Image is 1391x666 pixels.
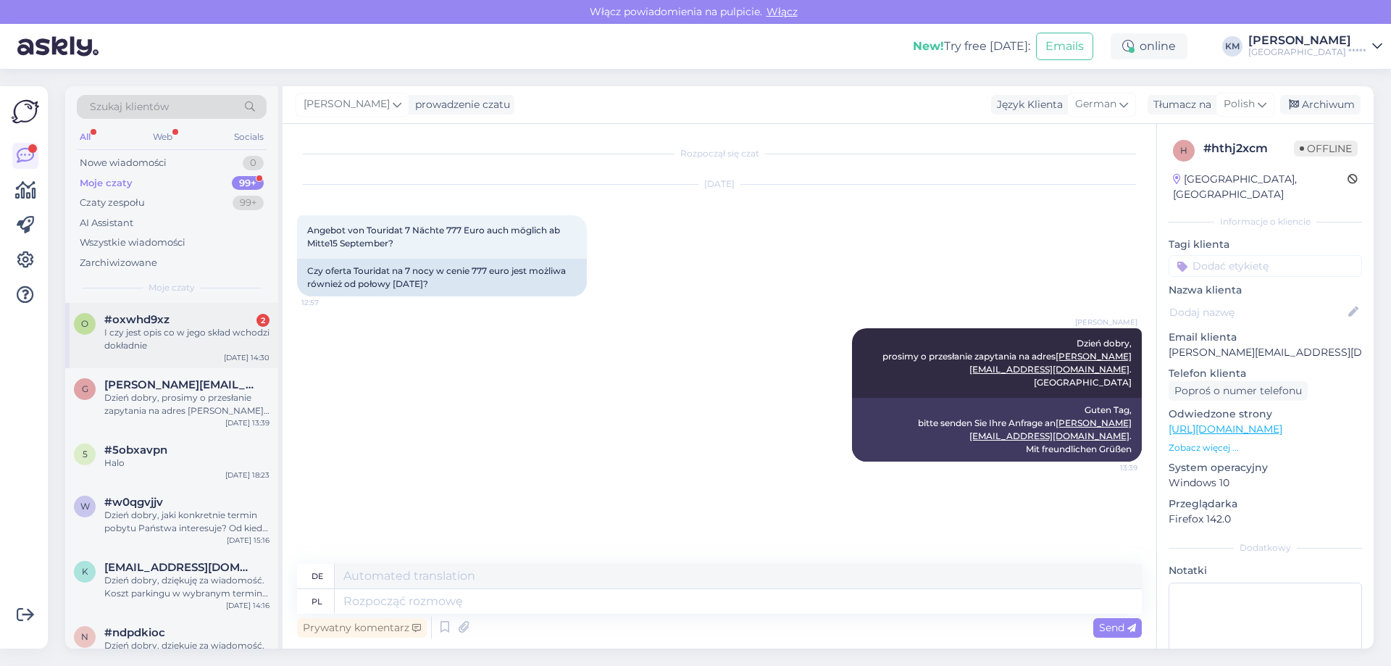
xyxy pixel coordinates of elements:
[1169,255,1362,277] input: Dodać etykietę
[81,631,88,642] span: n
[304,96,390,112] span: [PERSON_NAME]
[409,97,510,112] div: prowadzenie czatu
[1083,462,1137,473] span: 13:39
[12,98,39,125] img: Askly Logo
[762,5,802,18] span: Włącz
[104,509,270,535] div: Dzień dobry, jaki konkretnie termin pobytu Państwa interesuje? Od kiedy do kiedy?
[83,449,88,459] span: 5
[1224,96,1255,112] span: Polish
[225,470,270,480] div: [DATE] 18:23
[297,147,1142,160] div: Rozpoczął się czat
[227,535,270,546] div: [DATE] 15:16
[1169,512,1362,527] p: Firefox 142.0
[104,444,167,457] span: #5obxavpn
[80,196,145,210] div: Czaty zespołu
[297,178,1142,191] div: [DATE]
[1075,96,1116,112] span: German
[82,566,88,577] span: k
[1280,95,1361,115] div: Archiwum
[297,259,587,296] div: Czy oferta Touridat na 7 nocy w cenie 777 euro jest możliwa również od połowy [DATE]?
[224,352,270,363] div: [DATE] 14:30
[1169,460,1362,475] p: System operacyjny
[301,297,356,308] span: 12:57
[1248,35,1366,46] div: [PERSON_NAME]
[1169,441,1362,454] p: Zobacz więcej ...
[80,236,185,250] div: Wszystkie wiadomości
[104,561,255,574] span: kovalajnen1@wp.pl
[1169,475,1362,491] p: Windows 10
[104,639,270,665] div: Dzień dobry, dziękuję za wiadomość. Nie organizujemy dyskotek, nie posiadamy klubu nocnego. W lis...
[852,398,1142,462] div: Guten Tag, bitte senden Sie Ihre Anfrage an . Mit freundlichen Grüßen
[1169,381,1308,401] div: Poproś o numer telefonu
[1169,496,1362,512] p: Przeglądarka
[297,618,427,638] div: Prywatny komentarz
[77,128,93,146] div: All
[1169,366,1362,381] p: Telefon klienta
[81,318,88,329] span: o
[80,216,133,230] div: AI Assistant
[1169,407,1362,422] p: Odwiedzone strony
[1169,563,1362,578] p: Notatki
[1169,423,1282,436] a: [URL][DOMAIN_NAME]
[312,564,323,588] div: de
[80,256,157,270] div: Zarchiwizowane
[150,128,175,146] div: Web
[225,417,270,428] div: [DATE] 13:39
[312,589,322,614] div: pl
[913,39,944,53] b: New!
[104,457,270,470] div: Halo
[1169,345,1362,360] p: [PERSON_NAME][EMAIL_ADDRESS][DOMAIN_NAME]
[104,326,270,352] div: I czy jest opis co w jego skład wchodzi dokładnie
[1294,141,1358,157] span: Offline
[233,196,264,210] div: 99+
[1099,621,1136,634] span: Send
[1173,172,1348,202] div: [GEOGRAPHIC_DATA], [GEOGRAPHIC_DATA]
[90,99,169,115] span: Szukaj klientów
[1036,33,1093,60] button: Emails
[307,225,562,249] span: Angebot von Touridat 7 Nächte 777 Euro auch möglich ab Mitte15 September?
[149,281,195,294] span: Moje czaty
[104,626,165,639] span: #ndpdkioc
[104,313,170,326] span: #oxwhd9xz
[256,314,270,327] div: 2
[80,501,90,512] span: w
[1169,283,1362,298] p: Nazwa klienta
[104,574,270,600] div: Dzień dobry, dziękuję za wiadomość. Koszt parkingu w wybranym terminie wynosi 50zł za dobę. Na śn...
[1222,36,1242,57] div: KM
[231,128,267,146] div: Socials
[1180,145,1187,156] span: h
[1148,97,1211,112] div: Tłumacz na
[1075,317,1137,328] span: [PERSON_NAME]
[913,38,1030,55] div: Try free [DATE]:
[1203,140,1294,157] div: # hthj2xcm
[1111,33,1187,59] div: online
[1169,330,1362,345] p: Email klienta
[80,156,167,170] div: Nowe wiadomości
[1169,237,1362,252] p: Tagi klienta
[1169,304,1345,320] input: Dodaj nazwę
[232,176,264,191] div: 99+
[1169,215,1362,228] div: Informacje o kliencie
[991,97,1063,112] div: Język Klienta
[104,496,163,509] span: #w0qgvjjv
[1248,35,1382,58] a: [PERSON_NAME][GEOGRAPHIC_DATA] *****
[226,600,270,611] div: [DATE] 14:16
[243,156,264,170] div: 0
[1169,541,1362,554] div: Dodatkowy
[80,176,133,191] div: Moje czaty
[82,383,88,394] span: g
[104,391,270,417] div: Dzień dobry, prosimy o przesłanie zapytania na adres [PERSON_NAME][EMAIL_ADDRESS][DOMAIN_NAME]. [...
[104,378,255,391] span: glaeser.vmakler@hotmail.de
